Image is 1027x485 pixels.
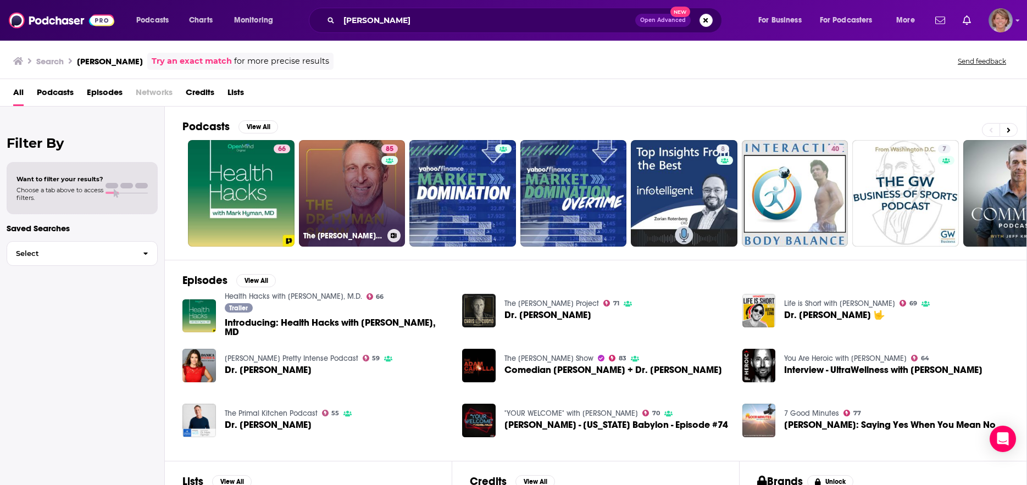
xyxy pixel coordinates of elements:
[274,144,290,153] a: 66
[225,365,312,375] a: Dr. Mark Hyman
[631,140,737,247] a: 8
[225,409,318,418] a: The Primal Kitchen Podcast
[234,13,273,28] span: Monitoring
[921,356,929,361] span: 64
[642,410,660,416] a: 70
[462,349,496,382] img: Comedian Angelo Tsarouchas + Dr. Mark Hyman
[136,13,169,28] span: Podcasts
[827,144,843,153] a: 40
[613,301,619,306] span: 71
[299,140,406,247] a: 85The [PERSON_NAME] Show
[225,354,358,363] a: Danica Patrick Pretty Intense Podcast
[784,409,839,418] a: 7 Good Minutes
[889,12,929,29] button: open menu
[652,411,660,416] span: 70
[820,13,873,28] span: For Podcasters
[784,420,996,430] a: Mark Hyman: Saying Yes When You Mean No
[87,83,123,106] a: Episodes
[182,274,227,287] h2: Episodes
[188,140,295,247] a: 66
[152,55,232,68] a: Try an exact match
[7,250,134,257] span: Select
[367,293,384,300] a: 66
[77,56,143,66] h3: [PERSON_NAME]
[37,83,74,106] a: Podcasts
[784,310,885,320] span: Dr. [PERSON_NAME] 🤟
[319,8,732,33] div: Search podcasts, credits, & more...
[236,274,276,287] button: View All
[7,135,158,151] h2: Filter By
[278,144,286,155] span: 66
[462,404,496,437] img: Mark Hyman - Washington Babylon - Episode #74
[742,404,776,437] img: Mark Hyman: Saying Yes When You Mean No
[225,420,312,430] span: Dr. [PERSON_NAME]
[182,274,276,287] a: EpisodesView All
[742,294,776,327] img: Dr. Mark Hyman 🤟
[989,8,1013,32] img: User Profile
[182,349,216,382] img: Dr. Mark Hyman
[9,10,114,31] img: Podchaser - Follow, Share and Rate Podcasts
[931,11,950,30] a: Show notifications dropdown
[182,120,278,133] a: PodcastsView All
[504,420,728,430] a: Mark Hyman - Washington Babylon - Episode #74
[911,355,929,361] a: 64
[16,186,103,202] span: Choose a tab above to access filters.
[226,12,287,29] button: open menu
[742,140,848,247] a: 40
[182,12,219,29] a: Charts
[784,299,895,308] a: Life is Short with Justin Long
[504,354,593,363] a: The Adam Carolla Show
[504,310,591,320] a: Dr. Mark Hyman
[339,12,635,29] input: Search podcasts, credits, & more...
[182,299,216,333] img: Introducing: Health Hacks with Mark Hyman, MD
[227,83,244,106] span: Lists
[189,13,213,28] span: Charts
[322,410,340,416] a: 55
[13,83,24,106] span: All
[504,310,591,320] span: Dr. [PERSON_NAME]
[363,355,380,361] a: 59
[958,11,975,30] a: Show notifications dropdown
[7,241,158,266] button: Select
[990,426,1016,452] div: Open Intercom Messenger
[717,144,729,153] a: 8
[989,8,1013,32] span: Logged in as terriaslater
[504,299,599,308] a: The Chris Cuomo Project
[619,356,626,361] span: 83
[784,365,982,375] a: Interview - UltraWellness with Mark Hyman
[129,12,183,29] button: open menu
[504,365,722,375] a: Comedian Angelo Tsarouchas + Dr. Mark Hyman
[670,7,690,17] span: New
[751,12,815,29] button: open menu
[225,420,312,430] a: Dr. Mark Hyman
[504,420,728,430] span: [PERSON_NAME] - [US_STATE] Babylon - Episode #74
[742,349,776,382] img: Interview - UltraWellness with Mark Hyman
[900,300,917,306] a: 69
[853,411,861,416] span: 77
[813,12,889,29] button: open menu
[504,409,638,418] a: "YOUR WELCOME" with Michael Malice
[182,404,216,437] a: Dr. Mark Hyman
[852,140,959,247] a: 7
[609,355,626,361] a: 83
[376,294,384,299] span: 66
[381,144,398,153] a: 85
[942,144,946,155] span: 7
[16,175,103,183] span: Want to filter your results?
[234,55,329,68] span: for more precise results
[603,300,619,306] a: 71
[229,305,248,311] span: Trailer
[784,365,982,375] span: Interview - UltraWellness with [PERSON_NAME]
[843,410,861,416] a: 77
[640,18,686,23] span: Open Advanced
[462,294,496,327] img: Dr. Mark Hyman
